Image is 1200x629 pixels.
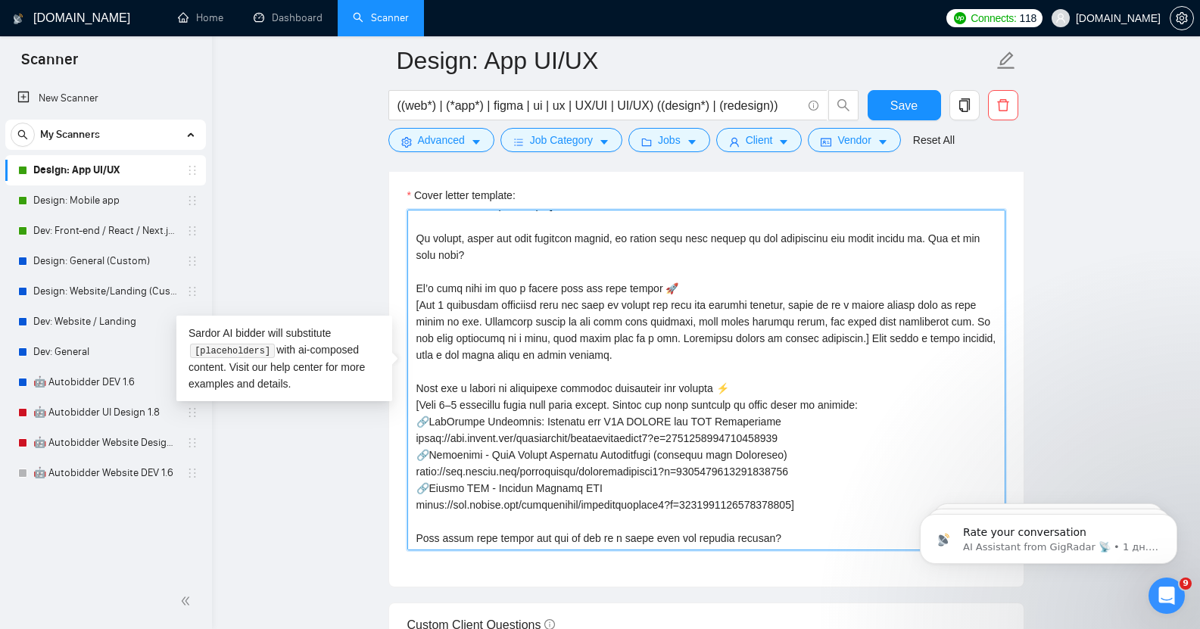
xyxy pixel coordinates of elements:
[353,11,409,24] a: searchScanner
[186,164,198,176] span: holder
[821,136,831,148] span: idcard
[33,246,177,276] a: Design: General (Custom)
[33,367,177,397] a: 🤖 Autobidder DEV 1.6
[1170,6,1194,30] button: setting
[13,7,23,31] img: logo
[186,406,198,419] span: holder
[877,136,888,148] span: caret-down
[407,187,516,204] label: Cover letter template:
[11,123,35,147] button: search
[1180,578,1192,590] span: 9
[5,83,206,114] li: New Scanner
[950,98,979,112] span: copy
[530,132,593,148] span: Job Category
[1149,578,1185,614] iframe: Intercom live chat
[746,132,773,148] span: Client
[716,128,803,152] button: userClientcaret-down
[186,285,198,297] span: holder
[687,136,697,148] span: caret-down
[1055,13,1066,23] span: user
[186,467,198,479] span: holder
[1170,12,1194,24] a: setting
[988,90,1018,120] button: delete
[628,128,710,152] button: folderJobscaret-down
[809,101,818,111] span: info-circle
[33,155,177,185] a: Design: App UI/UX
[33,276,177,307] a: Design: Website/Landing (Custom)
[186,225,198,237] span: holder
[641,136,652,148] span: folder
[500,128,622,152] button: barsJob Categorycaret-down
[388,128,494,152] button: settingAdvancedcaret-down
[407,210,1005,550] textarea: Cover letter template:
[9,48,90,80] span: Scanner
[178,11,223,24] a: homeHome
[33,397,177,428] a: 🤖 Autobidder UI Design 1.8
[33,185,177,216] a: Design: Mobile app
[186,195,198,207] span: holder
[180,593,195,609] span: double-left
[897,482,1200,588] iframe: Intercom notifications повідомлення
[599,136,609,148] span: caret-down
[33,337,177,367] a: Dev: General
[837,132,871,148] span: Vendor
[471,136,482,148] span: caret-down
[186,255,198,267] span: holder
[5,120,206,488] li: My Scanners
[778,136,789,148] span: caret-down
[890,96,918,115] span: Save
[401,136,412,148] span: setting
[254,11,323,24] a: dashboardDashboard
[40,120,100,150] span: My Scanners
[190,344,274,359] code: [placeholders]
[397,42,993,79] input: Scanner name...
[418,132,465,148] span: Advanced
[954,12,966,24] img: upwork-logo.png
[33,216,177,246] a: Dev: Front-end / React / Next.js / WebGL / GSAP
[33,428,177,458] a: 🤖 Autobidder Website Design 1.8
[33,458,177,488] a: 🤖 Autobidder Website DEV 1.6
[186,437,198,449] span: holder
[868,90,941,120] button: Save
[11,129,34,140] span: search
[1020,10,1036,26] span: 118
[949,90,980,120] button: copy
[33,307,177,337] a: Dev: Website / Landing
[829,98,858,112] span: search
[513,136,524,148] span: bars
[176,316,392,401] div: Sardor AI bidder will substitute with ai-composed content. Visit our for more examples and details.
[1170,12,1193,24] span: setting
[808,128,900,152] button: idcardVendorcaret-down
[397,96,802,115] input: Search Freelance Jobs...
[971,10,1016,26] span: Connects:
[913,132,955,148] a: Reset All
[996,51,1016,70] span: edit
[658,132,681,148] span: Jobs
[828,90,859,120] button: search
[17,83,194,114] a: New Scanner
[729,136,740,148] span: user
[989,98,1018,112] span: delete
[270,361,323,373] a: help center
